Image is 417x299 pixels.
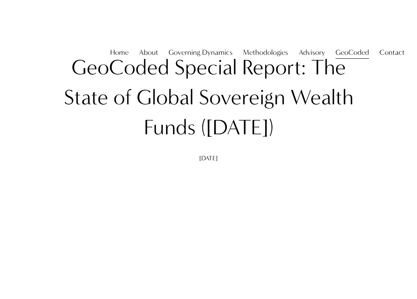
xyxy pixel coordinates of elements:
span: About [139,46,158,59]
img: Christopher Sanchez &amp; Co. [12,16,86,90]
a: folder dropdown [299,45,325,60]
span: Methodologies [243,46,288,59]
a: folder dropdown [336,45,369,60]
a: folder dropdown [139,45,158,60]
a: folder dropdown [169,45,232,60]
span: GeoCoded [336,46,369,59]
a: folder dropdown [379,45,405,60]
a: Home [110,45,129,60]
span: Governing Dynamics [169,46,232,59]
span: Contact [379,46,405,59]
a: folder dropdown [243,45,288,60]
span: Advisory [299,46,325,59]
span: [DATE] [199,154,218,162]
